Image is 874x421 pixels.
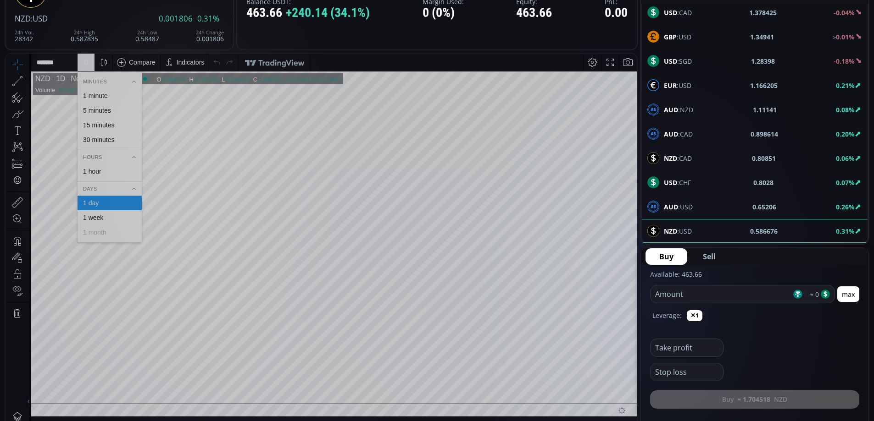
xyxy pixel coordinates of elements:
[664,202,693,212] span: :USD
[689,248,729,265] button: Sell
[31,13,48,24] span: :USD
[659,251,674,262] span: Buy
[30,33,50,40] div: Volume
[78,68,109,75] div: 15 minutes
[196,30,224,35] div: 24h Change
[650,270,702,279] label: Available: 463.66
[664,202,678,211] b: AUD
[703,251,716,262] span: Sell
[72,98,136,109] div: Hours
[527,368,571,376] span: 13:44:25 (UTC)
[664,105,678,114] b: AUD
[753,178,774,187] b: 0.8028
[749,8,777,17] b: 1.378425
[664,8,677,17] b: USD
[605,6,628,20] div: 0.00
[196,30,224,42] div: 0.001806
[664,178,691,187] span: :CHF
[516,6,552,20] div: 463.66
[833,33,836,41] span: >
[836,81,855,90] b: 0.21%
[836,154,855,163] b: 0.06%
[156,22,181,29] div: 0.584870
[135,30,159,35] div: 24h Low
[286,6,370,20] span: +240.14 (34.1%)
[151,22,156,29] div: O
[664,8,692,17] span: :CAD
[135,30,159,42] div: 0.58487
[664,81,691,90] span: :USD
[252,22,277,29] div: 0.586675
[220,22,245,29] div: 0.584870
[836,178,855,187] b: 0.07%
[78,175,101,182] div: 1 month
[46,368,53,376] div: 1y
[583,363,596,381] div: Toggle Percentage
[750,81,778,90] b: 1.166205
[664,105,693,115] span: :NZD
[72,130,136,140] div: Days
[280,22,334,29] div: +0.000815 (+0.14%)
[752,153,776,163] b: 0.80851
[104,368,111,376] div: 1d
[78,53,106,60] div: 5 minutes
[15,13,31,24] span: NZD
[78,160,98,168] div: 1 week
[78,114,96,121] div: 1 hour
[78,5,83,12] div: D
[664,178,677,187] b: USD
[664,81,677,90] b: EUR
[646,248,687,265] button: Buy
[751,56,775,66] b: 1.28398
[72,23,136,33] div: Minutes
[752,202,776,212] b: 0.65206
[614,368,626,376] div: auto
[21,342,25,354] div: Hide Drawings Toolbar
[246,6,370,20] div: 463.66
[751,129,778,139] b: 0.898614
[15,30,34,42] div: 28342
[53,33,75,40] div: 37.827K
[834,8,855,17] b: -0.04%
[8,122,16,131] div: 
[664,56,692,66] span: :SGD
[664,129,693,139] span: :CAD
[123,5,150,12] div: Compare
[664,33,677,41] b: GBP
[216,22,220,29] div: L
[45,21,60,29] div: 1D
[599,368,607,376] div: log
[664,153,692,163] span: :CAD
[33,368,40,376] div: 5y
[664,154,677,163] b: NZD
[750,32,774,42] b: 1.34941
[90,368,98,376] div: 5d
[837,286,859,302] button: max
[184,22,189,29] div: H
[123,363,138,381] div: Go to
[834,57,855,66] b: -0.18%
[71,30,98,42] div: 0.587835
[30,21,45,29] div: NZD
[836,105,855,114] b: 0.08%
[60,368,68,376] div: 3m
[78,82,109,90] div: 30 minutes
[171,5,199,12] div: Indicators
[664,32,691,42] span: :USD
[135,21,144,29] div: Market open
[75,368,84,376] div: 1m
[687,310,702,321] button: ✕1
[836,33,855,41] b: 0.01%
[664,130,678,138] b: AUD
[836,202,855,211] b: 0.26%
[836,130,855,138] b: 0.20%
[423,6,464,20] div: 0 (0%)
[753,105,777,115] b: 1.11141
[78,146,93,153] div: 1 day
[664,57,677,66] b: USD
[523,363,574,381] button: 13:44:25 (UTC)
[159,15,193,23] span: 0.001806
[71,30,98,35] div: 24h High
[60,21,128,29] div: New Zealand dollar
[652,311,682,320] label: Leverage:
